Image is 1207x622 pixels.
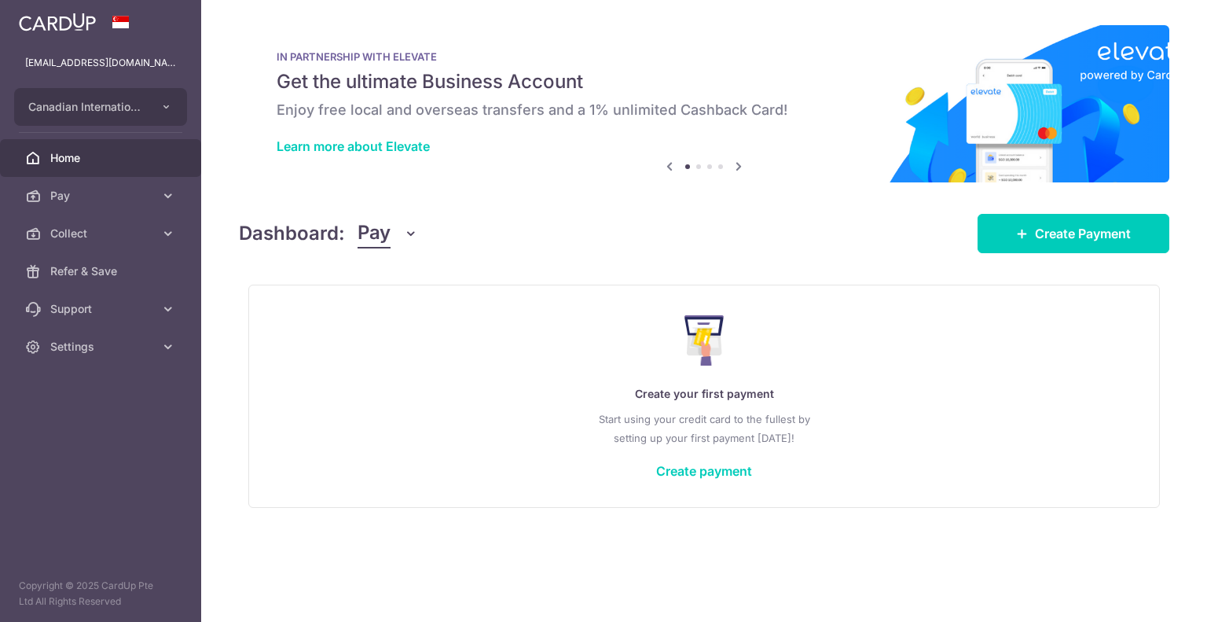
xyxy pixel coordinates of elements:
p: IN PARTNERSHIP WITH ELEVATE [277,50,1132,63]
span: Refer & Save [50,263,154,279]
h4: Dashboard: [239,219,345,248]
a: Create payment [656,463,752,479]
span: Pay [50,188,154,204]
button: Canadian International School Pte Ltd [14,88,187,126]
button: Pay [358,219,418,248]
p: Start using your credit card to the fullest by setting up your first payment [DATE]! [281,410,1128,447]
h5: Get the ultimate Business Account [277,69,1132,94]
span: Collect [50,226,154,241]
p: [EMAIL_ADDRESS][DOMAIN_NAME] [25,55,176,71]
img: Make Payment [684,315,725,366]
h6: Enjoy free local and overseas transfers and a 1% unlimited Cashback Card! [277,101,1132,120]
img: CardUp [19,13,96,31]
a: Learn more about Elevate [277,138,430,154]
a: Create Payment [978,214,1169,253]
span: Canadian International School Pte Ltd [28,99,145,115]
span: Home [50,150,154,166]
img: Renovation banner [239,25,1169,182]
span: Support [50,301,154,317]
span: Settings [50,339,154,355]
span: Pay [358,219,391,248]
p: Create your first payment [281,385,1128,403]
span: Create Payment [1035,224,1131,243]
